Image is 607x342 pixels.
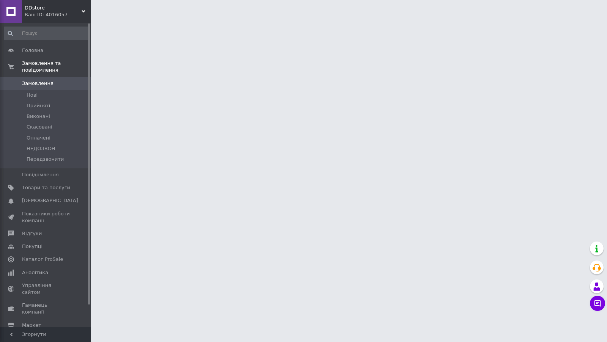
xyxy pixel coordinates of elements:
div: Ваш ID: 4016057 [25,11,91,18]
span: Повідомлення [22,171,59,178]
span: Відгуки [22,230,42,237]
span: Товари та послуги [22,184,70,191]
span: Замовлення та повідомлення [22,60,91,74]
span: Покупці [22,243,42,250]
input: Пошук [4,27,90,40]
span: Показники роботи компанії [22,210,70,224]
span: [DEMOGRAPHIC_DATA] [22,197,78,204]
span: Управління сайтом [22,282,70,296]
span: Гаманець компанії [22,302,70,315]
span: Замовлення [22,80,53,87]
span: DDstore [25,5,82,11]
span: Оплачені [27,135,50,141]
span: Прийняті [27,102,50,109]
span: НЕДОЗВОН [27,145,55,152]
button: Чат з покупцем [590,296,605,311]
span: Аналітика [22,269,48,276]
span: Скасовані [27,124,52,130]
span: Передзвонити [27,156,64,163]
span: Головна [22,47,43,54]
span: Виконані [27,113,50,120]
span: Каталог ProSale [22,256,63,263]
span: Маркет [22,322,41,329]
span: Нові [27,92,38,99]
